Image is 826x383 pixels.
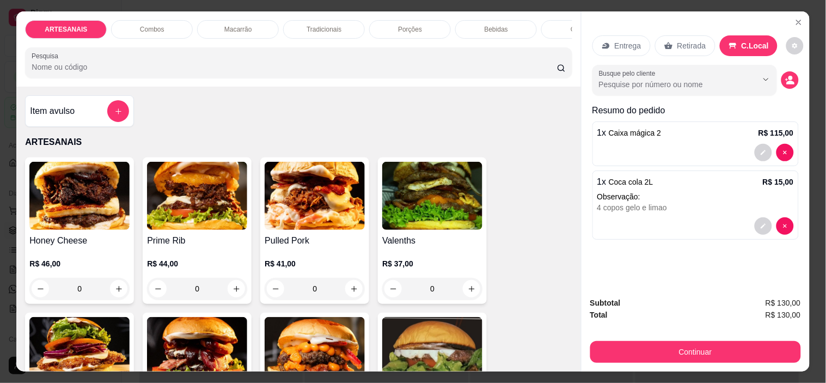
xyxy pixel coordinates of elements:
img: product-image [29,162,130,230]
h4: Item avulso [30,105,75,118]
button: decrease-product-quantity [776,217,794,235]
p: Porções [398,25,422,34]
p: Observação: [597,191,794,202]
p: C.Local [742,40,769,51]
button: decrease-product-quantity [781,71,799,89]
p: R$ 15,00 [763,177,794,187]
input: Pesquisa [32,62,557,72]
img: product-image [147,162,247,230]
p: Resumo do pedido [592,104,799,117]
button: Close [790,14,807,31]
label: Busque pelo cliente [599,69,659,78]
span: Coca cola 2L [609,178,653,186]
p: R$ 46,00 [29,258,130,269]
button: decrease-product-quantity [776,144,794,161]
p: Tradicionais [307,25,341,34]
button: decrease-product-quantity [755,144,772,161]
h4: Pulled Pork [265,234,365,247]
strong: Total [590,311,608,319]
span: Caixa mágica 2 [609,129,662,137]
label: Pesquisa [32,51,62,60]
p: R$ 44,00 [147,258,247,269]
p: Combos [140,25,164,34]
img: product-image [382,162,482,230]
p: Macarrão [224,25,252,34]
p: ARTESANAIS [45,25,87,34]
h4: Honey Cheese [29,234,130,247]
span: R$ 130,00 [766,309,801,321]
p: Bebidas [485,25,508,34]
p: R$ 115,00 [758,127,794,138]
p: ARTESANAIS [25,136,572,149]
p: R$ 41,00 [265,258,365,269]
button: Continuar [590,341,801,363]
p: R$ 37,00 [382,258,482,269]
button: decrease-product-quantity [755,217,772,235]
h4: Valenths [382,234,482,247]
strong: Subtotal [590,299,621,307]
div: 4 copos gelo e limao [597,202,794,213]
button: decrease-product-quantity [786,37,804,54]
img: product-image [265,162,365,230]
p: 1 x [597,175,653,189]
p: Entrega [615,40,641,51]
input: Busque pelo cliente [599,79,740,90]
button: Show suggestions [757,71,775,88]
button: add-separate-item [107,100,129,122]
span: R$ 130,00 [766,297,801,309]
p: Cremes [571,25,594,34]
p: Retirada [677,40,706,51]
p: 1 x [597,126,662,139]
h4: Prime Rib [147,234,247,247]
